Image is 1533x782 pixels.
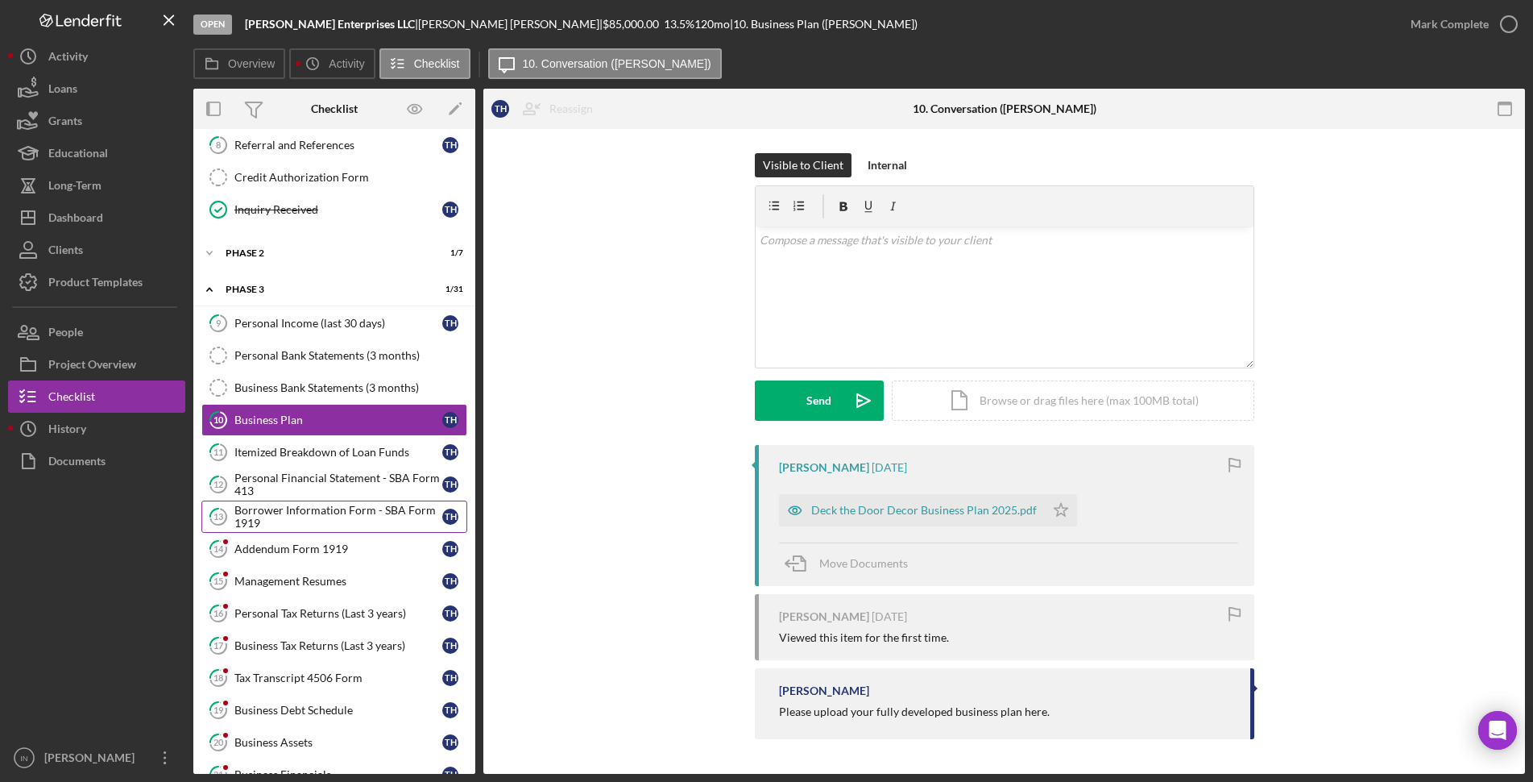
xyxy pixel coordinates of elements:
div: T H [442,605,458,622]
div: [PERSON_NAME] [PERSON_NAME] | [418,18,603,31]
div: T H [442,476,458,493]
button: Checklist [379,48,470,79]
div: Management Resumes [234,575,442,588]
div: Personal Financial Statement - SBA Form 413 [234,472,442,497]
tspan: 16 [213,608,224,618]
button: Checklist [8,381,185,413]
button: Documents [8,445,185,477]
div: Educational [48,137,108,173]
div: Addendum Form 1919 [234,543,442,555]
div: Loans [48,73,77,109]
div: Business Assets [234,736,442,749]
div: T H [442,315,458,331]
div: Credit Authorization Form [234,171,466,184]
label: Checklist [414,57,460,70]
div: T H [442,541,458,557]
div: T H [442,670,458,686]
a: 20Business AssetsTH [201,726,467,759]
a: People [8,316,185,348]
a: 14Addendum Form 1919TH [201,533,467,565]
label: Overview [228,57,275,70]
tspan: 20 [213,737,224,747]
div: Personal Bank Statements (3 months) [234,349,466,362]
div: T H [442,734,458,751]
div: Referral and References [234,139,442,152]
div: [PERSON_NAME] [779,610,869,623]
a: 13Borrower Information Form - SBA Form 1919TH [201,501,467,533]
div: Borrower Information Form - SBA Form 1919 [234,504,442,530]
a: Credit Authorization Form [201,161,467,193]
div: Business Bank Statements (3 months) [234,381,466,394]
div: T H [442,412,458,428]
div: 1 / 31 [434,285,463,294]
div: Phase 2 [226,248,423,258]
div: Mark Complete [1411,8,1489,40]
div: T H [442,509,458,525]
tspan: 9 [216,318,222,328]
a: Inquiry ReceivedTH [201,193,467,226]
text: IN [20,754,28,763]
div: Checklist [311,102,358,115]
button: Dashboard [8,202,185,234]
label: 10. Conversation ([PERSON_NAME]) [523,57,711,70]
div: 1 / 7 [434,248,463,258]
button: Visible to Client [755,153,851,177]
button: Activity [8,40,185,73]
a: 10Business PlanTH [201,404,467,436]
div: Personal Income (last 30 days) [234,317,442,330]
button: Overview [193,48,285,79]
div: Visible to Client [763,153,843,177]
div: Product Templates [48,266,143,302]
button: Loans [8,73,185,105]
tspan: 13 [213,511,223,522]
div: Phase 3 [226,285,423,294]
tspan: 10 [213,414,224,425]
div: 13.5 % [664,18,694,31]
div: Business Debt Schedule [234,704,442,717]
a: 9Personal Income (last 30 days)TH [201,307,467,339]
button: Project Overview [8,348,185,381]
a: Personal Bank Statements (3 months) [201,339,467,372]
a: 11Itemized Breakdown of Loan FundsTH [201,436,467,468]
div: Tax Transcript 4506 Form [234,672,442,684]
a: 17Business Tax Returns (Last 3 years)TH [201,630,467,662]
button: Educational [8,137,185,169]
button: 10. Conversation ([PERSON_NAME]) [488,48,722,79]
div: Itemized Breakdown of Loan Funds [234,446,442,459]
b: [PERSON_NAME] Enterprises LLC [245,17,415,31]
time: 2025-08-13 20:39 [872,461,907,474]
div: | 10. Business Plan ([PERSON_NAME]) [730,18,918,31]
div: Send [806,381,831,421]
tspan: 21 [213,769,223,780]
tspan: 15 [213,576,223,586]
div: T H [442,573,458,589]
div: Open Intercom Messenger [1478,711,1517,750]
a: Clients [8,234,185,266]
div: Business Plan [234,414,442,426]
button: Activity [289,48,375,79]
div: Personal Tax Returns (Last 3 years) [234,607,442,620]
a: 15Management ResumesTH [201,565,467,597]
div: $85,000.00 [603,18,664,31]
tspan: 14 [213,543,224,554]
div: Dashboard [48,202,103,238]
div: T H [442,444,458,460]
button: IN[PERSON_NAME] [8,742,185,774]
div: Please upload your fully developed business plan here. [779,705,1050,718]
div: Documents [48,445,106,481]
div: T H [442,137,458,153]
button: History [8,413,185,445]
a: 18Tax Transcript 4506 FormTH [201,662,467,694]
div: T H [491,100,509,118]
button: Long-Term [8,169,185,202]
div: Reassign [549,93,593,125]
div: Internal [868,153,907,177]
